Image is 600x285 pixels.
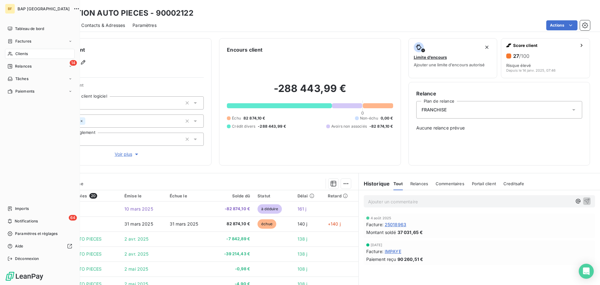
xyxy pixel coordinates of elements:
[5,24,75,34] a: Tableau de bord
[227,82,393,101] h2: -288 443,99 €
[297,206,307,211] span: 161 j
[436,181,464,186] span: Commentaires
[15,89,34,94] span: Paiements
[17,6,70,11] span: BAP [GEOGRAPHIC_DATA]
[506,69,556,72] span: Depuis le 14 janv. 2025, 07:46
[5,49,75,59] a: Clients
[132,22,157,28] span: Paramètres
[385,248,401,255] span: IMPAYE
[410,181,428,186] span: Relances
[416,125,582,131] span: Aucune relance prévue
[48,193,117,199] div: Pièces comptables
[397,256,423,262] span: 90 260,51 €
[5,4,15,14] div: BF
[5,86,75,96] a: Paiements
[501,38,590,78] button: Score client27/100Risque élevéDepuis le 14 janv. 2025, 07:46
[215,221,250,227] span: 82 874,10 €
[297,236,307,242] span: 138 j
[361,110,364,115] span: 0
[360,115,378,121] span: Non-échu
[381,115,393,121] span: 0,00 €
[124,193,162,198] div: Émise le
[366,229,396,236] span: Montant soldé
[328,221,341,226] span: +140 j
[55,8,193,19] h3: SOLUTION AUTO PIECES - 90002122
[38,46,204,53] h6: Informations client
[513,53,529,59] h6: 27
[393,181,403,186] span: Tout
[414,55,447,60] span: Limite d’encours
[232,115,241,121] span: Échu
[124,266,148,272] span: 2 mai 2025
[366,221,383,228] span: Facture :
[215,236,250,242] span: -7 842,89 €
[15,243,23,249] span: Aide
[115,151,140,157] span: Voir plus
[50,151,204,158] button: Voir plus
[170,193,207,198] div: Échue le
[5,74,75,84] a: Tâches
[385,221,406,228] span: 25018963
[546,20,577,30] button: Actions
[15,206,29,211] span: Imports
[215,251,250,257] span: -39 214,43 €
[5,61,75,71] a: 14Relances
[15,256,39,262] span: Déconnexion
[371,216,392,220] span: 4 août 2025
[15,64,32,69] span: Relances
[506,63,531,68] span: Risque élevé
[472,181,496,186] span: Portail client
[422,107,447,113] span: FRANCHISE
[124,221,153,226] span: 31 mars 2025
[215,193,250,198] div: Solde dû
[331,124,367,129] span: Avoirs non associés
[70,60,77,66] span: 14
[297,193,320,198] div: Délai
[257,193,290,198] div: Statut
[232,124,255,129] span: Crédit divers
[15,38,31,44] span: Factures
[297,251,307,257] span: 138 j
[257,204,282,214] span: à déduire
[408,38,497,78] button: Limite d’encoursAjouter une limite d’encours autorisé
[227,46,262,53] h6: Encours client
[81,22,125,28] span: Contacts & Adresses
[416,90,582,97] h6: Relance
[5,241,75,251] a: Aide
[257,219,276,229] span: échue
[85,118,90,124] input: Ajouter une valeur
[5,204,75,214] a: Imports
[50,83,204,91] span: Propriétés Client
[579,264,594,279] div: Open Intercom Messenger
[170,221,198,226] span: 31 mars 2025
[5,271,44,281] img: Logo LeanPay
[258,124,286,129] span: -288 443,99 €
[15,26,44,32] span: Tableau de bord
[5,36,75,46] a: Factures
[69,215,77,221] span: 64
[215,206,250,212] span: -82 874,10 €
[89,193,97,199] span: 20
[297,266,307,272] span: 108 j
[15,76,28,82] span: Tâches
[5,229,75,239] a: Paramètres et réglages
[243,115,265,121] span: 82 874,10 €
[15,231,57,237] span: Paramètres et réglages
[414,62,485,67] span: Ajouter une limite d’encours autorisé
[124,236,149,242] span: 2 avr. 2025
[397,229,423,236] span: 37 031,65 €
[369,124,393,129] span: -82 874,10 €
[366,248,383,255] span: Facture :
[366,256,396,262] span: Paiement reçu
[359,180,390,187] h6: Historique
[15,218,38,224] span: Notifications
[503,181,524,186] span: Creditsafe
[513,43,577,48] span: Score client
[124,206,153,211] span: 10 mars 2025
[15,51,28,57] span: Clients
[124,251,149,257] span: 2 avr. 2025
[328,193,355,198] div: Retard
[371,243,382,247] span: [DATE]
[519,53,529,59] span: /100
[215,266,250,272] span: -0,98 €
